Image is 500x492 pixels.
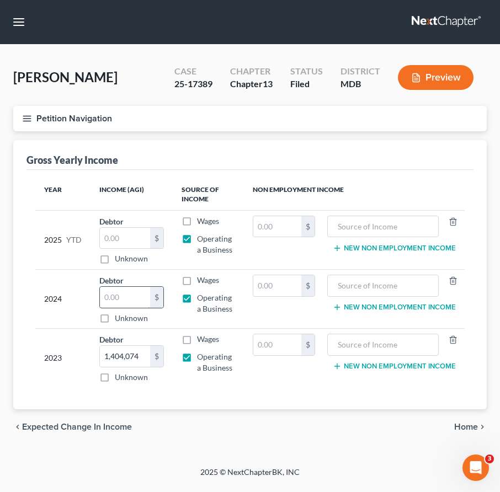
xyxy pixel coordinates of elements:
[35,179,91,211] th: Year
[66,234,82,245] span: YTD
[197,293,232,313] span: Operating a Business
[253,216,301,237] input: 0.00
[150,228,163,249] div: $
[174,65,212,78] div: Case
[333,275,433,296] input: Source of Income
[13,69,118,85] span: [PERSON_NAME]
[22,423,132,431] span: Expected Change in Income
[290,65,323,78] div: Status
[100,346,150,367] input: 0.00
[230,65,273,78] div: Chapter
[454,423,478,431] span: Home
[253,334,301,355] input: 0.00
[197,334,219,344] span: Wages
[197,275,219,285] span: Wages
[173,179,243,211] th: Source of Income
[263,78,273,89] span: 13
[115,372,148,383] label: Unknown
[230,78,273,90] div: Chapter
[100,287,150,308] input: 0.00
[150,287,163,308] div: $
[13,106,487,131] button: Petition Navigation
[398,65,474,90] button: Preview
[99,334,124,345] label: Debtor
[99,275,124,286] label: Debtor
[197,216,219,226] span: Wages
[13,423,22,431] i: chevron_left
[197,352,232,372] span: Operating a Business
[290,78,323,90] div: Filed
[91,179,173,211] th: Income (AGI)
[44,334,82,383] div: 2023
[197,234,232,254] span: Operating a Business
[174,78,212,90] div: 25-17389
[333,303,456,312] button: New Non Employment Income
[100,228,150,249] input: 0.00
[44,216,82,265] div: 2025
[44,275,82,324] div: 2024
[301,216,315,237] div: $
[150,346,163,367] div: $
[301,275,315,296] div: $
[333,216,433,237] input: Source of Income
[462,454,489,481] iframe: Intercom live chat
[115,313,148,324] label: Unknown
[333,334,433,355] input: Source of Income
[301,334,315,355] div: $
[333,244,456,253] button: New Non Employment Income
[454,423,487,431] button: Home chevron_right
[115,253,148,264] label: Unknown
[341,65,380,78] div: District
[478,423,487,431] i: chevron_right
[244,179,465,211] th: Non Employment Income
[341,78,380,90] div: MDB
[13,423,132,431] button: chevron_left Expected Change in Income
[333,362,456,371] button: New Non Employment Income
[99,216,124,227] label: Debtor
[253,275,301,296] input: 0.00
[26,153,118,167] div: Gross Yearly Income
[51,467,449,486] div: 2025 © NextChapterBK, INC
[485,454,494,463] span: 3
